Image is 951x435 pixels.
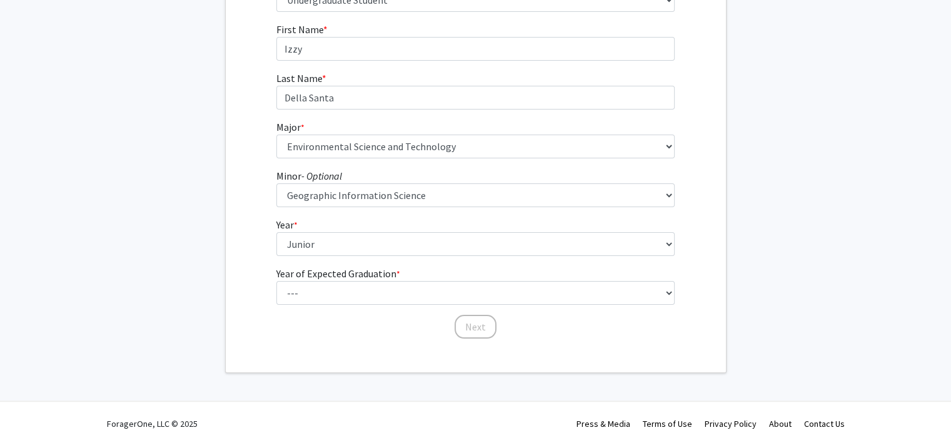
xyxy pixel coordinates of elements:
label: Minor [276,168,342,183]
a: Contact Us [804,418,845,429]
label: Year [276,217,298,232]
label: Year of Expected Graduation [276,266,400,281]
a: Terms of Use [643,418,692,429]
label: Major [276,120,304,135]
span: First Name [276,23,323,36]
a: About [769,418,792,429]
a: Press & Media [576,418,630,429]
iframe: Chat [9,379,53,426]
span: Last Name [276,72,322,84]
button: Next [455,315,496,339]
i: - Optional [301,170,342,182]
a: Privacy Policy [705,418,757,429]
